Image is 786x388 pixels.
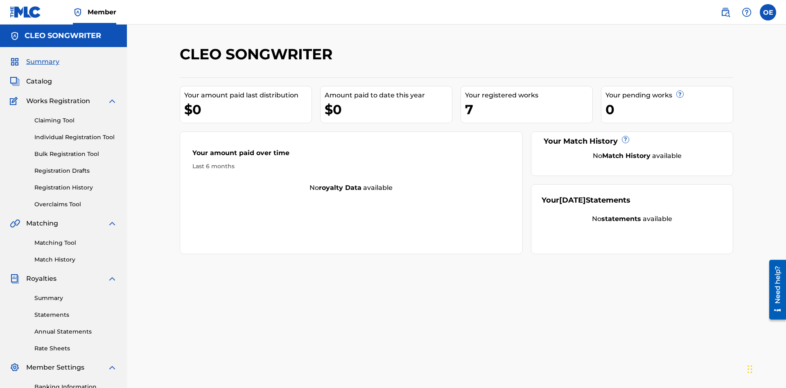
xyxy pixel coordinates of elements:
[465,90,592,100] div: Your registered works
[552,151,723,161] div: No available
[10,31,20,41] img: Accounts
[26,363,84,372] span: Member Settings
[542,214,723,224] div: No available
[34,133,117,142] a: Individual Registration Tool
[10,363,20,372] img: Member Settings
[605,90,733,100] div: Your pending works
[26,77,52,86] span: Catalog
[465,100,592,119] div: 7
[34,239,117,247] a: Matching Tool
[34,344,117,353] a: Rate Sheets
[622,136,629,143] span: ?
[10,77,52,86] a: CatalogCatalog
[180,45,337,63] h2: CLEO SONGWRITER
[10,96,20,106] img: Works Registration
[10,57,20,67] img: Summary
[34,167,117,175] a: Registration Drafts
[26,219,58,228] span: Matching
[180,183,522,193] div: No available
[26,96,90,106] span: Works Registration
[602,152,650,160] strong: Match History
[760,4,776,20] div: User Menu
[192,162,510,171] div: Last 6 months
[10,6,41,18] img: MLC Logo
[601,215,641,223] strong: statements
[88,7,116,17] span: Member
[319,184,361,192] strong: royalty data
[739,4,755,20] div: Help
[34,116,117,125] a: Claiming Tool
[73,7,83,17] img: Top Rightsholder
[34,150,117,158] a: Bulk Registration Tool
[34,327,117,336] a: Annual Statements
[192,148,510,162] div: Your amount paid over time
[26,57,59,67] span: Summary
[10,57,59,67] a: SummarySummary
[107,363,117,372] img: expand
[745,349,786,388] iframe: Chat Widget
[542,195,630,206] div: Your Statements
[605,100,733,119] div: 0
[542,136,723,147] div: Your Match History
[10,77,20,86] img: Catalog
[717,4,734,20] a: Public Search
[34,255,117,264] a: Match History
[763,257,786,324] iframe: Resource Center
[720,7,730,17] img: search
[559,196,586,205] span: [DATE]
[325,90,452,100] div: Amount paid to date this year
[34,311,117,319] a: Statements
[25,31,101,41] h5: CLEO SONGWRITER
[107,96,117,106] img: expand
[742,7,752,17] img: help
[107,219,117,228] img: expand
[748,357,752,381] div: Drag
[34,200,117,209] a: Overclaims Tool
[677,91,683,97] span: ?
[184,90,312,100] div: Your amount paid last distribution
[325,100,452,119] div: $0
[34,183,117,192] a: Registration History
[184,100,312,119] div: $0
[10,219,20,228] img: Matching
[34,294,117,302] a: Summary
[107,274,117,284] img: expand
[10,274,20,284] img: Royalties
[26,274,56,284] span: Royalties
